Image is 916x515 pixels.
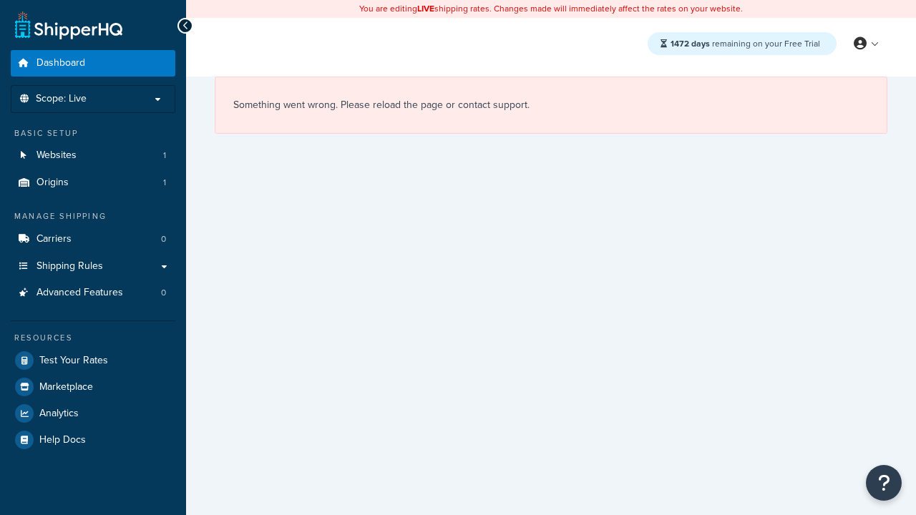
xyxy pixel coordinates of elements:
li: Carriers [11,226,175,252]
span: 0 [161,287,166,299]
span: Test Your Rates [39,355,108,367]
span: Analytics [39,408,79,420]
a: Websites1 [11,142,175,169]
span: Dashboard [36,57,85,69]
div: Resources [11,332,175,344]
span: Marketplace [39,381,93,393]
span: Origins [36,177,69,189]
li: Websites [11,142,175,169]
a: Origins1 [11,170,175,196]
a: Marketplace [11,374,175,400]
span: Help Docs [39,434,86,446]
div: Manage Shipping [11,210,175,222]
span: 1 [163,177,166,189]
a: Advanced Features0 [11,280,175,306]
div: Something went wrong. Please reload the page or contact support. [215,77,887,134]
span: remaining on your Free Trial [671,37,820,50]
li: Origins [11,170,175,196]
span: Scope: Live [36,93,87,105]
a: Dashboard [11,50,175,77]
a: Carriers0 [11,226,175,252]
span: Advanced Features [36,287,123,299]
b: LIVE [417,2,434,15]
span: Carriers [36,233,72,245]
li: Advanced Features [11,280,175,306]
span: Shipping Rules [36,260,103,273]
a: Test Your Rates [11,348,175,373]
strong: 1472 days [671,37,710,50]
a: Shipping Rules [11,253,175,280]
a: Analytics [11,401,175,426]
span: Websites [36,149,77,162]
a: Help Docs [11,427,175,453]
button: Open Resource Center [866,465,902,501]
span: 1 [163,149,166,162]
div: Basic Setup [11,127,175,139]
span: 0 [161,233,166,245]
